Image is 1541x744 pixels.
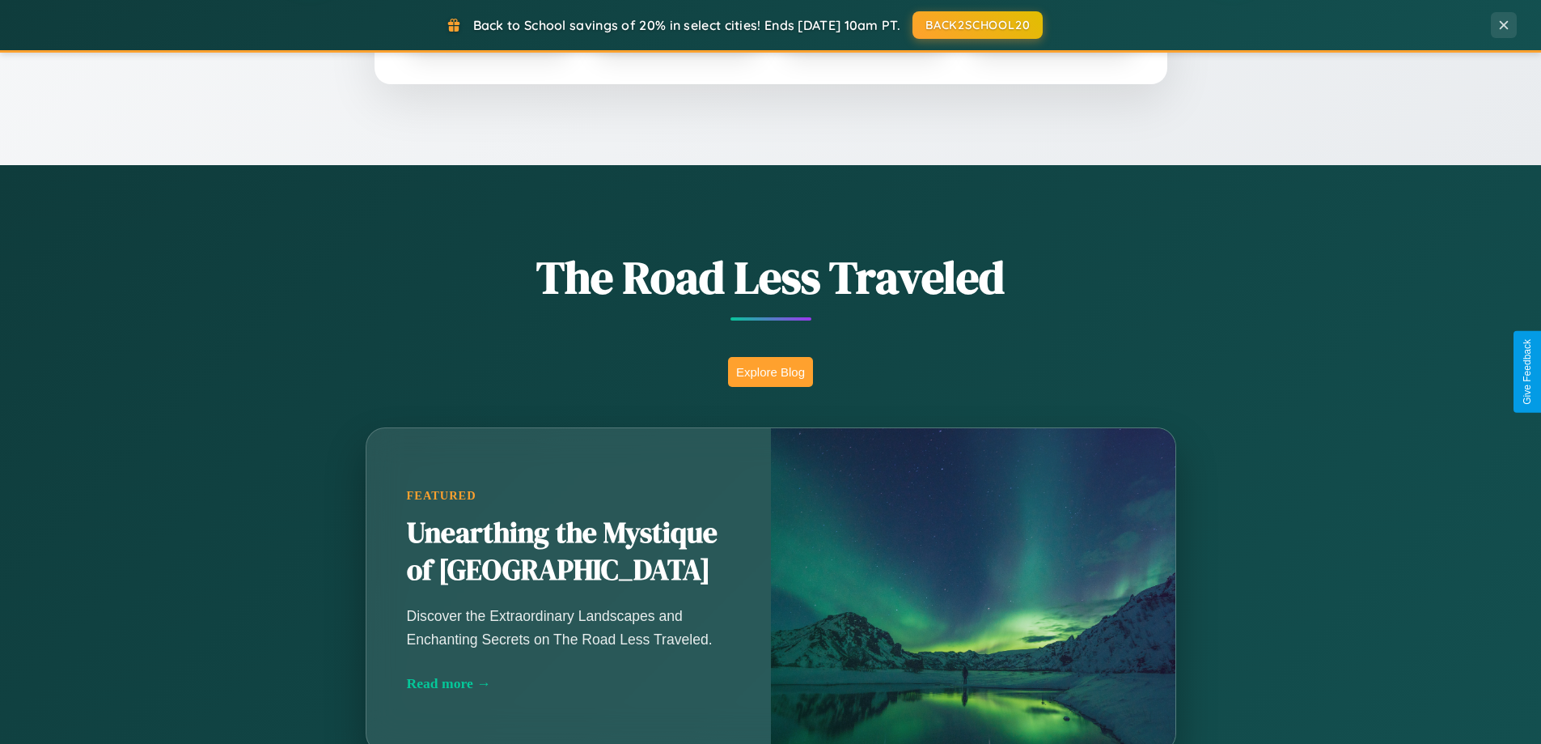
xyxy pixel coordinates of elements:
[286,246,1256,308] h1: The Road Less Traveled
[473,17,900,33] span: Back to School savings of 20% in select cities! Ends [DATE] 10am PT.
[728,357,813,387] button: Explore Blog
[407,605,730,650] p: Discover the Extraordinary Landscapes and Enchanting Secrets on The Road Less Traveled.
[407,675,730,692] div: Read more →
[407,489,730,503] div: Featured
[1522,339,1533,405] div: Give Feedback
[912,11,1043,39] button: BACK2SCHOOL20
[407,515,730,589] h2: Unearthing the Mystique of [GEOGRAPHIC_DATA]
